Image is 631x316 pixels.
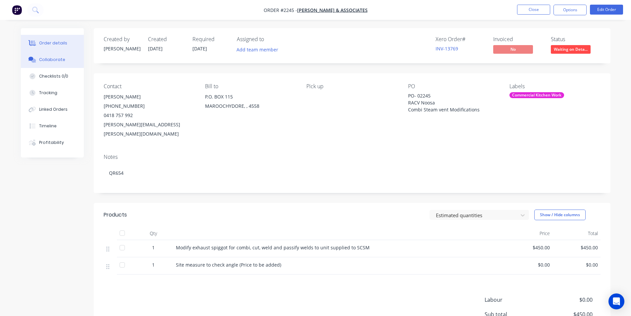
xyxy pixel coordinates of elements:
[39,57,65,63] div: Collaborate
[504,227,552,240] div: Price
[104,163,601,183] div: QR654
[104,83,194,90] div: Contact
[21,35,84,51] button: Order details
[39,90,57,96] div: Tracking
[21,51,84,68] button: Collaborate
[205,83,296,90] div: Bill to
[104,92,194,101] div: [PERSON_NAME]
[436,45,458,52] a: INV-13769
[553,5,587,15] button: Options
[552,227,601,240] div: Total
[192,45,207,52] span: [DATE]
[21,134,84,151] button: Profitability
[608,293,624,309] div: Open Intercom Messenger
[104,211,127,219] div: Products
[39,140,64,146] div: Profitability
[543,296,592,304] span: $0.00
[152,244,155,251] span: 1
[133,227,173,240] div: Qty
[237,36,303,42] div: Assigned to
[39,40,67,46] div: Order details
[104,101,194,111] div: [PHONE_NUMBER]
[104,154,601,160] div: Notes
[408,83,499,90] div: PO
[39,73,68,79] div: Checklists 0/0
[493,36,543,42] div: Invoiced
[148,45,163,52] span: [DATE]
[104,120,194,139] div: [PERSON_NAME][EMAIL_ADDRESS][PERSON_NAME][DOMAIN_NAME]
[555,261,598,268] span: $0.00
[148,36,184,42] div: Created
[517,5,550,15] button: Close
[237,45,282,54] button: Add team member
[507,261,550,268] span: $0.00
[39,123,57,129] div: Timeline
[493,45,533,53] span: No
[104,45,140,52] div: [PERSON_NAME]
[205,101,296,111] div: MAROOCHYDORE, , 4558
[104,92,194,139] div: [PERSON_NAME][PHONE_NUMBER]0418 757 992[PERSON_NAME][EMAIL_ADDRESS][PERSON_NAME][DOMAIN_NAME]
[233,45,282,54] button: Add team member
[176,262,281,268] span: Site measure to check angle (Price to be added)
[485,296,544,304] span: Labour
[21,101,84,118] button: Linked Orders
[39,106,68,112] div: Linked Orders
[12,5,22,15] img: Factory
[509,83,600,90] div: Labels
[408,92,491,113] div: PO- 02245 RACV Noosa Combi Steam vent Modifications
[21,68,84,85] button: Checklists 0/0
[551,45,591,53] span: Waiting on Deta...
[192,36,229,42] div: Required
[104,36,140,42] div: Created by
[507,244,550,251] span: $450.00
[297,7,368,13] a: [PERSON_NAME] & ASSOCIATES
[306,83,397,90] div: Pick up
[176,244,370,251] span: Modify exhaust spiggot for combi, cut, weld and passify welds to unit supplied to SCSM
[21,85,84,101] button: Tracking
[551,36,601,42] div: Status
[555,244,598,251] span: $450.00
[205,92,296,101] div: P.O. BOX 115
[264,7,297,13] span: Order #2245 -
[509,92,564,98] div: Commercial Kitchen Work
[104,111,194,120] div: 0418 757 992
[21,118,84,134] button: Timeline
[152,261,155,268] span: 1
[436,36,485,42] div: Xero Order #
[534,210,586,220] button: Show / Hide columns
[551,45,591,55] button: Waiting on Deta...
[205,92,296,113] div: P.O. BOX 115MAROOCHYDORE, , 4558
[590,5,623,15] button: Edit Order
